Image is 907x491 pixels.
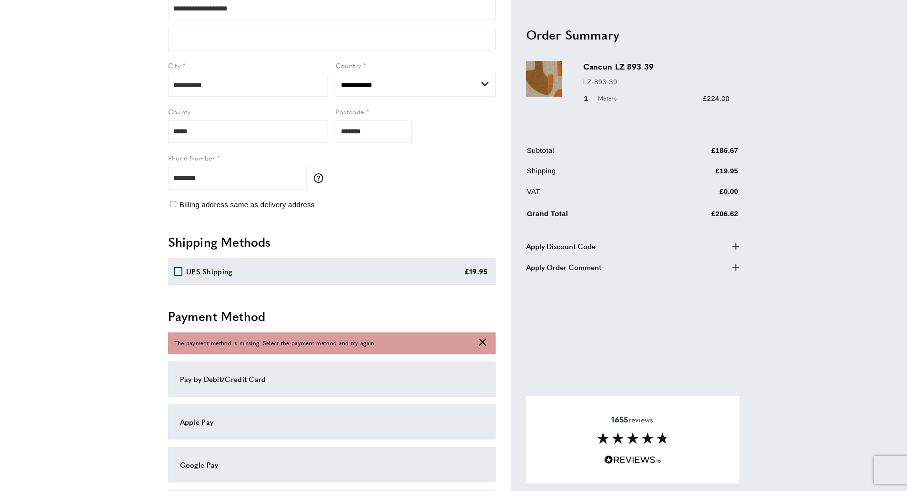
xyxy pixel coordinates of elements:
[593,94,619,103] span: Meters
[168,233,496,251] h2: Shipping Methods
[611,415,653,424] span: reviews
[336,107,364,116] span: Postcode
[186,266,233,277] div: UPS Shipping
[168,60,181,70] span: City
[180,459,484,471] div: Google Pay
[526,61,562,97] img: Cancun LZ 893 39
[527,165,655,183] td: Shipping
[526,26,739,43] h2: Order Summary
[655,206,738,226] td: £206.62
[464,266,488,277] div: £19.95
[611,414,628,425] strong: 1655
[583,76,730,87] p: LZ-893-39
[170,201,176,207] input: Billing address same as delivery address
[526,261,601,272] span: Apply Order Comment
[314,173,328,183] button: More information
[583,92,620,104] div: 1
[336,60,361,70] span: Country
[168,153,215,162] span: Phone Number
[527,206,655,226] td: Grand Total
[180,416,484,428] div: Apple Pay
[655,144,738,163] td: £186.67
[597,432,668,444] img: Reviews section
[655,165,738,183] td: £19.95
[583,61,730,72] h3: Cancun LZ 893 39
[703,94,729,102] span: £224.00
[180,373,484,385] div: Pay by Debit/Credit Card
[174,339,376,348] span: The payment method is missing. Select the payment method and try again.
[168,308,496,325] h2: Payment Method
[526,240,596,251] span: Apply Discount Code
[179,200,315,209] span: Billing address same as delivery address
[527,185,655,204] td: VAT
[168,107,191,116] span: County
[604,455,661,464] img: Reviews.io 5 stars
[655,185,738,204] td: £0.00
[527,144,655,163] td: Subtotal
